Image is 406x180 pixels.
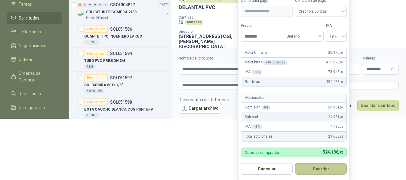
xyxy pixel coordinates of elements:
[245,124,262,130] p: IVA
[245,50,267,56] p: Valor Unitario
[328,114,343,120] span: 24.931
[339,70,343,74] span: ,80
[252,124,263,129] div: 19 %
[7,40,62,51] a: Negociaciones
[19,70,56,83] span: Órdenes de Compra
[179,15,256,20] p: Cantidad
[7,54,62,65] a: Cotizar
[84,89,104,93] div: 3.840 UND
[19,15,39,21] span: Solicitudes
[179,56,276,61] label: Nombre del producto
[328,134,343,139] span: 29.668
[19,1,32,8] span: Tareas
[263,60,287,65] div: x 16 Unidades
[110,3,135,7] p: GSOL004827
[179,4,215,11] p: DELANTAL PVC
[84,50,108,57] div: Por cotizar
[262,105,271,110] div: 6 %
[84,64,96,69] div: 4 MT
[84,113,100,118] div: 10 UND
[84,40,99,45] div: 80 PAR
[7,102,62,113] a: Configuración
[357,100,399,111] button: Guardar cambios
[19,90,41,97] span: Remisiones
[84,58,125,64] p: TUBO PVC PRESION 3/4
[245,151,279,154] p: Cobro al comprador
[326,79,343,85] span: 494.468
[78,3,82,7] div: 25
[7,88,62,99] a: Remisiones
[84,107,153,112] p: BOTA CAUCHO BLANCA CON PUNTERA
[78,11,85,18] img: Company Logo
[69,23,171,47] a: Por cotizarSOL051586GUANTE TIPO INGENIERO LARGO80 PAR
[69,96,171,121] a: Por cotizarSOL051598BOTA CAUCHO BLANCA CON PUNTERA10 UND
[328,105,343,110] span: 24.931
[245,95,264,101] p: Adicionales
[245,69,262,75] p: IVA
[339,51,343,54] span: ,00
[93,3,97,7] div: 0
[391,67,395,71] span: close-circle
[158,2,169,8] p: [DATE]
[84,82,123,88] p: SOLDADURA 6011 1/8"
[78,1,170,20] a: 25 0 0 0 0 0 GSOL004827[DATE] Company LogoSOLICITUD DE COMPRA 2183Panela El Trébol
[323,150,343,154] span: 524.136
[84,99,108,106] div: Por cotizar
[110,27,132,31] p: SOL051586
[326,59,343,65] span: 415.520
[179,103,222,114] button: Cargar archivo
[84,26,108,33] div: Por cotizar
[110,100,132,104] p: SOL051598
[245,134,273,139] p: Total adicionales
[338,151,343,154] span: ,93
[69,47,171,72] a: Por cotizarSOL051594TUBO PVC PRESION 3/44 MT
[179,29,243,34] p: Dirección
[88,3,92,7] div: 0
[179,96,231,103] p: Documentos de Referencia
[86,9,137,15] p: SOLICITUD DE COMPRA 2183
[69,72,171,96] a: Por cotizarSOL051597SOLDADURA 6011 1/8"3.840 UND
[245,114,258,120] p: Subtotal
[245,105,271,110] p: Comisión
[326,23,347,29] label: IVA
[185,20,203,25] div: Unidades
[19,104,45,111] span: Configuración
[19,42,46,49] span: Negociaciones
[252,70,263,75] div: 19 %
[19,56,32,63] span: Cotizar
[339,106,343,109] span: ,20
[363,56,399,61] label: Validez
[103,3,108,7] div: 0
[7,26,62,38] a: Licitaciones
[179,20,183,25] p: 16
[241,23,283,29] label: Precio
[110,76,132,80] p: SOL051597
[84,34,142,39] p: GUANTE TIPO INGENIERO LARGO
[287,32,320,41] span: Unitario
[83,3,87,7] div: 0
[110,51,132,56] p: SOL051594
[339,61,343,64] span: ,00
[339,80,343,84] span: ,80
[295,163,347,175] button: Guardar
[245,79,260,85] p: Recibirás
[330,32,343,41] span: 19%
[299,7,343,16] span: Crédito a 30 días
[7,68,62,86] a: Órdenes de Compra
[84,74,108,81] div: Por cotizar
[98,3,103,7] div: 0
[339,125,343,128] span: ,93
[328,50,343,56] span: 25.970
[19,29,41,35] span: Licitaciones
[19,118,53,125] span: Manuales y ayuda
[339,115,343,119] span: ,20
[245,59,288,65] p: Valor bruto
[330,124,343,130] span: 4.736
[339,135,343,138] span: ,13
[7,12,62,24] a: Solicitudes
[241,163,293,175] button: Cancelar
[328,69,343,75] span: 78.948
[7,116,62,127] a: Manuales y ayuda
[86,16,108,20] p: Panela El Trébol
[179,34,243,49] p: [STREET_ADDRESS] Cali , [PERSON_NAME][GEOGRAPHIC_DATA]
